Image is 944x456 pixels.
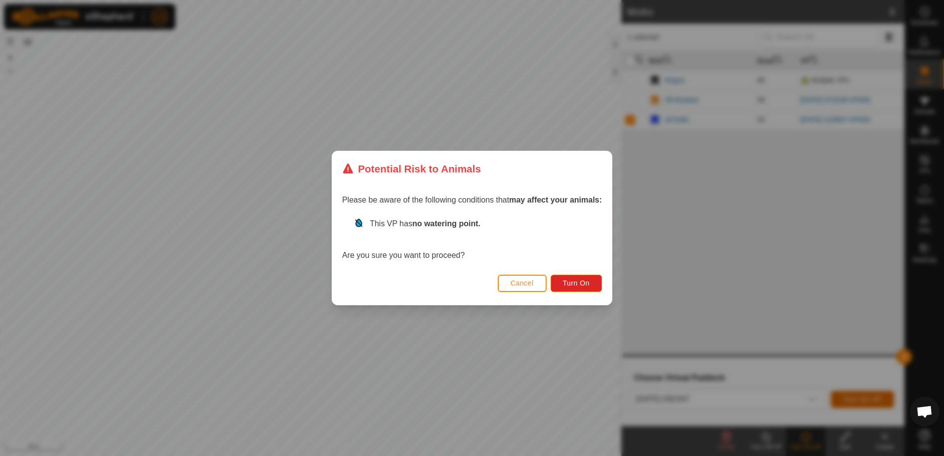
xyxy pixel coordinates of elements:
span: Turn On [563,279,590,287]
button: Turn On [551,275,602,292]
span: Please be aware of the following conditions that [342,196,602,204]
span: This VP has [370,219,480,228]
button: Cancel [498,275,547,292]
strong: no watering point. [412,219,480,228]
div: Are you sure you want to proceed? [342,218,602,261]
strong: may affect your animals: [509,196,602,204]
div: Potential Risk to Animals [342,161,481,176]
div: Open chat [910,397,940,426]
span: Cancel [511,279,534,287]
